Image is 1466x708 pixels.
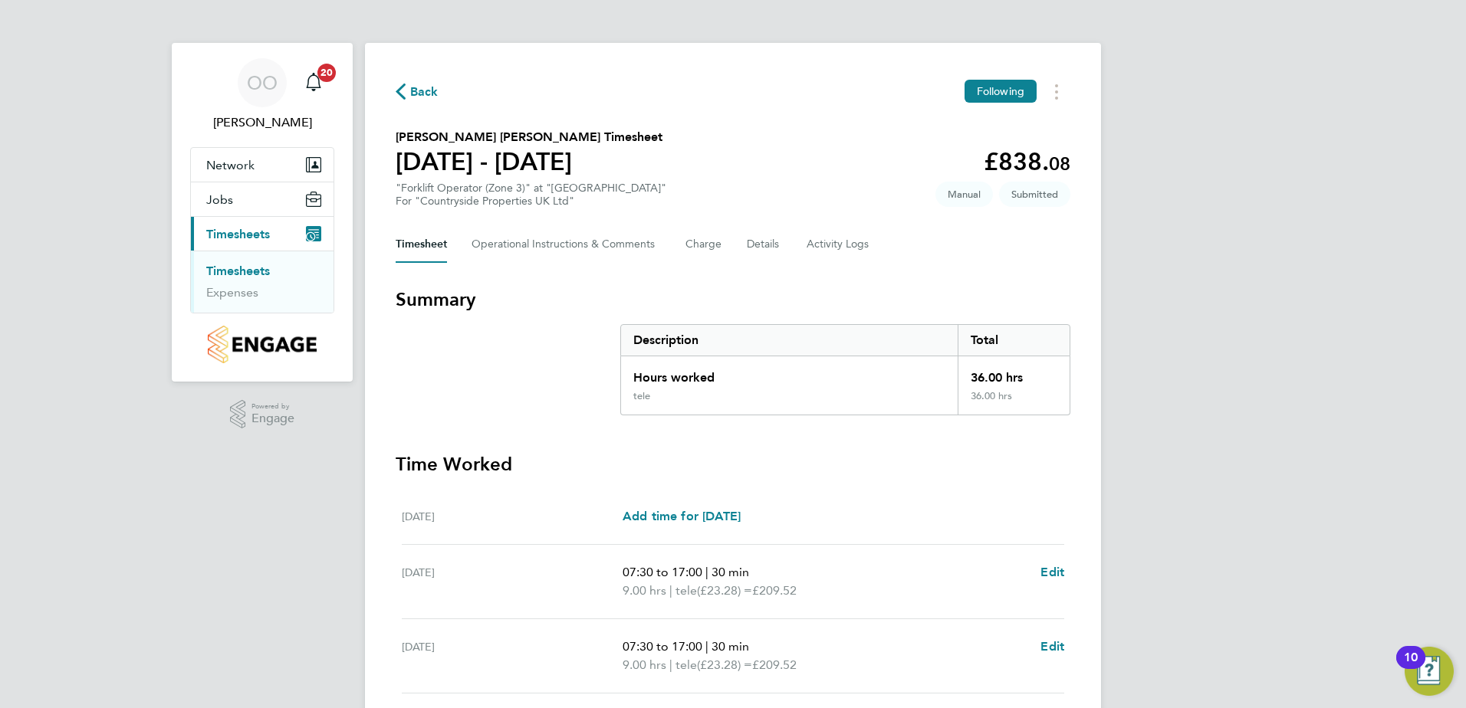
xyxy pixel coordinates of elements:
span: Edit [1040,639,1064,654]
button: Network [191,148,334,182]
div: "Forklift Operator (Zone 3)" at "[GEOGRAPHIC_DATA]" [396,182,666,208]
span: | [669,583,672,598]
nav: Main navigation [172,43,353,382]
span: Powered by [251,400,294,413]
a: OO[PERSON_NAME] [190,58,334,132]
span: 9.00 hrs [623,583,666,598]
button: Back [396,82,439,101]
span: 30 min [712,565,749,579]
span: 9.00 hrs [623,657,666,672]
button: Details [747,226,782,263]
span: Jobs [206,192,233,207]
a: Expenses [206,285,258,300]
span: Network [206,158,255,172]
a: Powered byEngage [230,400,295,429]
span: 07:30 to 17:00 [623,639,702,654]
button: Operational Instructions & Comments [472,226,661,263]
div: Summary [620,324,1070,415]
span: | [705,565,708,579]
span: This timesheet was manually created. [935,182,993,207]
button: Charge [685,226,722,263]
h3: Summary [396,287,1070,312]
span: Engage [251,412,294,425]
span: (£23.28) = [697,583,752,598]
div: [DATE] [402,563,623,600]
span: Add time for [DATE] [623,509,741,523]
span: Timesheets [206,227,270,241]
span: £209.52 [752,583,797,598]
span: tele [675,582,697,600]
a: Timesheets [206,264,270,278]
span: Edit [1040,565,1064,579]
button: Activity Logs [807,226,871,263]
span: Ola Oke [190,113,334,132]
div: Description [621,325,958,356]
span: This timesheet is Submitted. [999,182,1070,207]
div: tele [633,390,650,402]
a: Edit [1040,563,1064,582]
div: 36.00 hrs [958,390,1070,415]
button: Open Resource Center, 10 new notifications [1405,647,1454,696]
a: Go to home page [190,326,334,363]
span: Following [977,84,1024,98]
div: Hours worked [621,356,958,390]
app-decimal: £838. [984,147,1070,176]
span: (£23.28) = [697,657,752,672]
div: 10 [1404,657,1418,677]
img: countryside-properties-logo-retina.png [208,326,316,363]
span: | [669,657,672,672]
span: OO [247,73,278,93]
button: Jobs [191,182,334,216]
div: [DATE] [402,507,623,526]
div: [DATE] [402,638,623,674]
button: Following [965,80,1037,103]
button: Timesheets Menu [1043,80,1070,103]
div: For "Countryside Properties UK Ltd" [396,195,666,208]
span: 20 [317,64,336,82]
h3: Time Worked [396,452,1070,477]
span: £209.52 [752,657,797,672]
a: Add time for [DATE] [623,507,741,526]
span: 07:30 to 17:00 [623,565,702,579]
span: 08 [1049,152,1070,175]
h2: [PERSON_NAME] [PERSON_NAME] Timesheet [396,128,662,146]
button: Timesheet [396,226,447,263]
a: 20 [298,58,329,107]
div: Timesheets [191,251,334,313]
span: tele [675,656,697,674]
span: Back [410,83,439,101]
button: Timesheets [191,217,334,251]
div: 36.00 hrs [958,356,1070,390]
div: Total [958,325,1070,356]
span: | [705,639,708,654]
span: 30 min [712,639,749,654]
h1: [DATE] - [DATE] [396,146,662,177]
a: Edit [1040,638,1064,656]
